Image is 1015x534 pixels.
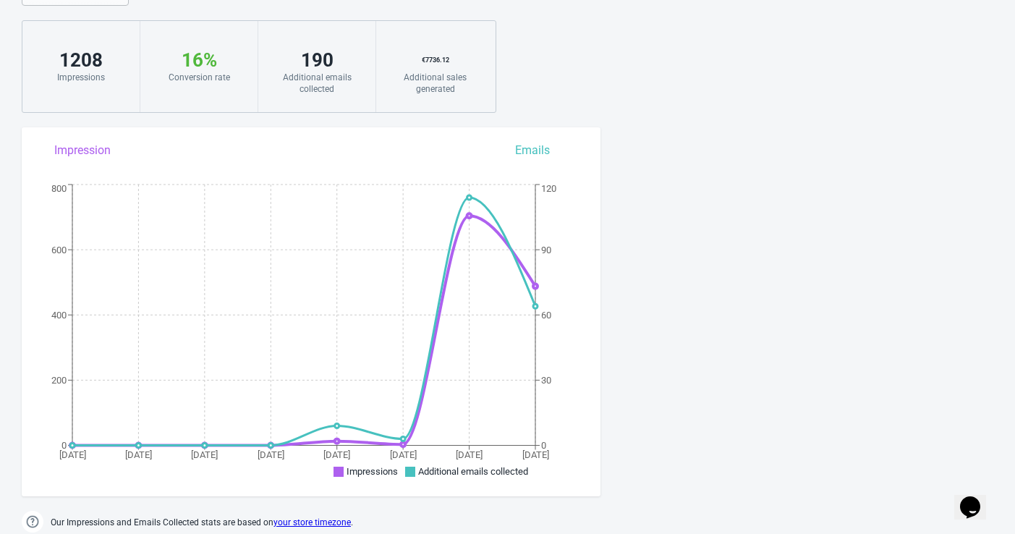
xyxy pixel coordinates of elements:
[155,48,243,72] div: 16 %
[51,375,67,386] tspan: 200
[61,440,67,451] tspan: 0
[418,466,528,477] span: Additional emails collected
[37,72,125,83] div: Impressions
[541,440,546,451] tspan: 0
[323,449,350,460] tspan: [DATE]
[273,72,361,95] div: Additional emails collected
[37,48,125,72] div: 1208
[51,310,67,321] tspan: 400
[541,245,551,255] tspan: 90
[522,449,549,460] tspan: [DATE]
[541,183,556,194] tspan: 120
[541,375,551,386] tspan: 30
[273,517,351,527] a: your store timezone
[391,48,480,72] div: € 7736.12
[541,310,551,321] tspan: 60
[456,449,483,460] tspan: [DATE]
[347,466,398,477] span: Impressions
[191,449,218,460] tspan: [DATE]
[391,72,480,95] div: Additional sales generated
[155,72,243,83] div: Conversion rate
[954,476,1001,520] iframe: chat widget
[258,449,284,460] tspan: [DATE]
[51,245,67,255] tspan: 600
[59,449,86,460] tspan: [DATE]
[51,183,67,194] tspan: 800
[125,449,152,460] tspan: [DATE]
[390,449,417,460] tspan: [DATE]
[22,511,43,533] img: help.png
[273,48,361,72] div: 190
